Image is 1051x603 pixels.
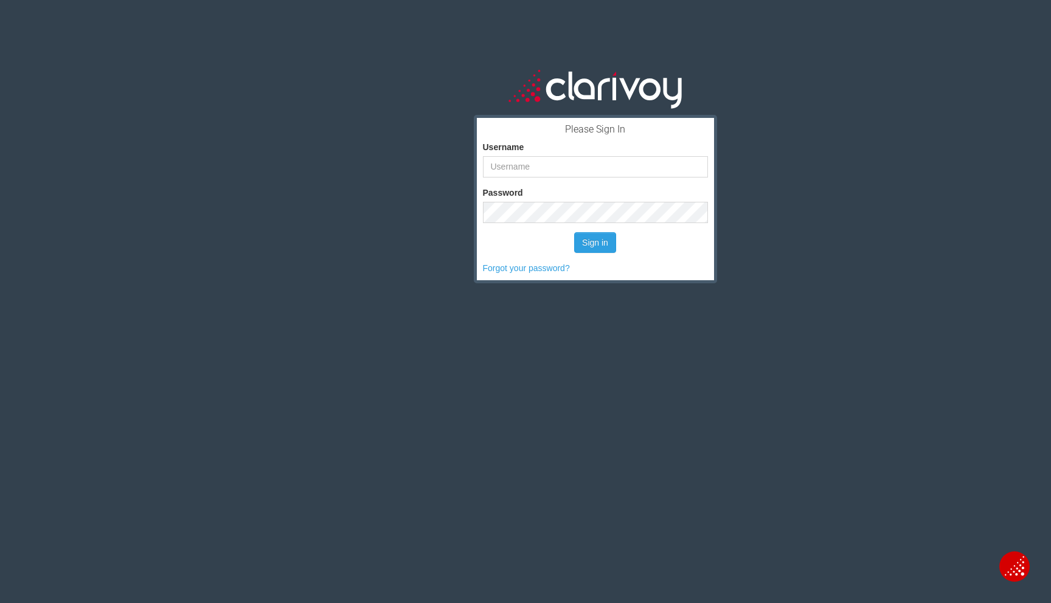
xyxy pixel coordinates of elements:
[483,124,708,135] h3: Please Sign In
[483,156,708,177] input: Username
[483,263,570,273] a: Forgot your password?
[574,232,616,253] button: Sign in
[483,141,524,153] label: Username
[483,187,523,199] label: Password
[508,67,682,110] img: clarivoy_whitetext_transbg.svg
